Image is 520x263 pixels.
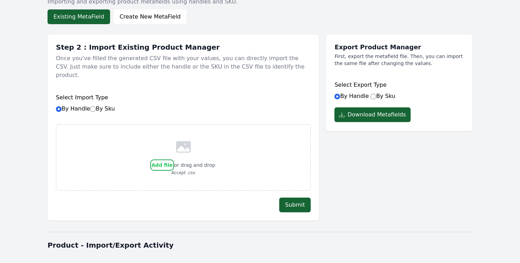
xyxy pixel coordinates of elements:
[334,107,410,122] button: Download Metafields
[334,81,464,89] h6: Select Export Type
[334,94,340,99] input: By Handle
[90,106,96,112] input: By Sku
[56,51,311,82] p: Once you've filled the generated CSV file with your values, you can directly import the CSV. Just...
[56,106,62,112] input: By HandleBy Sku
[48,240,472,250] h1: Product - Import/Export Activity
[56,105,115,112] label: By Handle
[334,43,464,51] h1: Export Product Manager
[173,161,215,169] p: or drag and drop
[90,105,115,112] label: By Sku
[48,9,110,24] button: Existing MetaField
[152,169,215,176] p: Accept .csv
[56,43,311,51] h1: Step 2 : Import Existing Product Manager
[56,93,311,102] h6: Select Import Type
[334,53,464,67] p: First, export the metafield file. Then, you can import the same file after changing the values.
[370,93,395,99] label: By Sku
[279,198,311,212] button: Submit
[152,162,173,168] span: Add file
[370,94,376,99] input: By Sku
[114,9,187,24] button: Create New MetaField
[334,93,369,99] label: By Handle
